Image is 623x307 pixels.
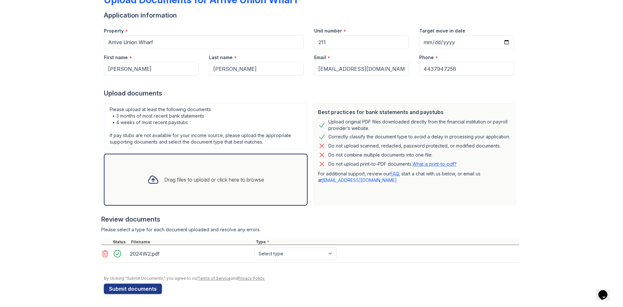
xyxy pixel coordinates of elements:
[328,151,433,159] div: Do not combine multiple documents into one file.
[322,177,397,183] a: [EMAIL_ADDRESS][DOMAIN_NAME]
[328,142,501,150] div: Do not upload scanned, redacted, password protected, or modified documents.
[419,28,465,34] label: Target move in date
[328,161,457,167] p: Do not upload print-to-PDF documents.
[112,239,130,245] div: Status
[164,176,264,184] div: Drag files to upload or click here to browse
[104,284,162,294] button: Submit documents
[104,103,308,148] div: Please upload at least the following documents: • 3 months of most recent bank statements • 4 wee...
[104,89,519,98] div: Upload documents
[318,171,511,184] p: For additional support, review our , start a chat with us below, or email us at
[104,28,124,34] label: Property
[390,171,399,176] a: FAQ
[318,108,511,116] div: Best practices for bank statements and paystubs
[130,249,252,259] div: 2024W2.pdf
[130,239,254,245] div: Filename
[198,276,231,281] a: Terms of Service
[314,54,326,61] label: Email
[101,226,519,233] div: Please select a type for each document uploaded and resolve any errors.
[101,215,519,224] div: Review documents
[238,276,265,281] a: Privacy Policy.
[328,133,510,141] div: Correctly classify the document type to avoid a delay in processing your application.
[104,11,519,20] div: Application information
[596,281,617,301] iframe: chat widget
[314,28,342,34] label: Unit number
[419,54,434,61] label: Phone
[104,276,519,281] div: By clicking "Submit Documents," you agree to our and
[328,119,511,132] div: Upload original PDF files downloaded directly from the financial institution or payroll provider’...
[412,161,457,167] a: What is print-to-pdf?
[254,239,519,245] div: Type
[104,54,128,61] label: First name
[209,54,233,61] label: Last name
